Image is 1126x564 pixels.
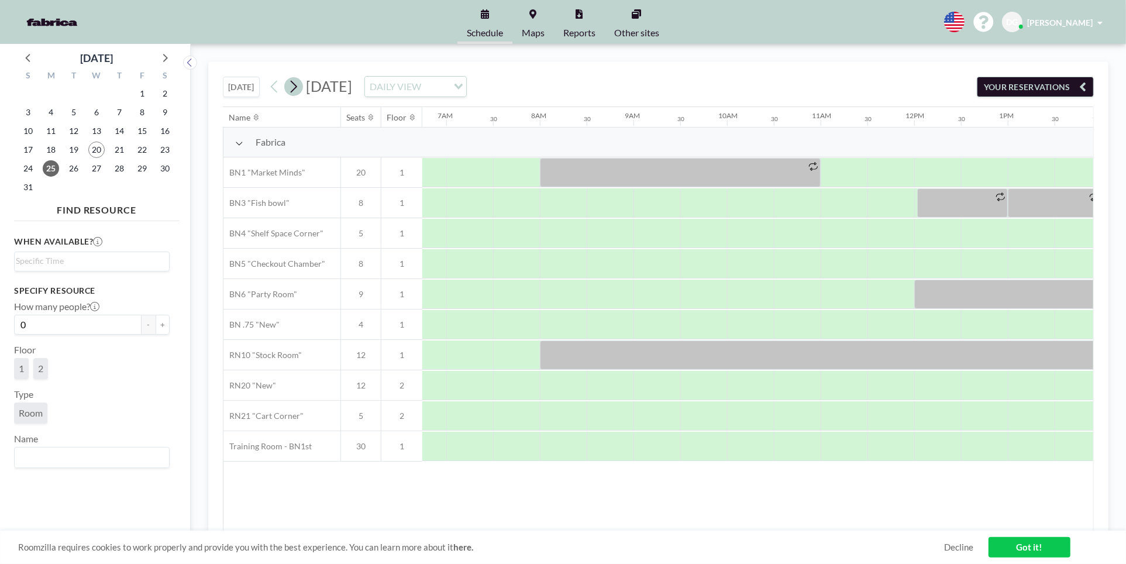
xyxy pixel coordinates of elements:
[341,167,381,178] span: 20
[341,228,381,239] span: 5
[223,441,312,452] span: Training Room - BN1st
[134,85,150,102] span: Friday, August 1, 2025
[66,123,82,139] span: Tuesday, August 12, 2025
[14,388,33,400] label: Type
[38,363,43,374] span: 2
[66,142,82,158] span: Tuesday, August 19, 2025
[134,142,150,158] span: Friday, August 22, 2025
[367,79,423,94] span: DAILY VIEW
[812,111,831,120] div: 11AM
[341,319,381,330] span: 4
[771,115,778,123] div: 30
[989,537,1070,558] a: Got it!
[381,411,422,421] span: 2
[1027,18,1093,27] span: [PERSON_NAME]
[43,160,59,177] span: Monday, August 25, 2025
[20,160,36,177] span: Sunday, August 24, 2025
[15,448,169,467] div: Search for option
[157,142,173,158] span: Saturday, August 23, 2025
[977,77,1094,97] button: YOUR RESERVATIONS
[453,542,473,552] a: here.
[341,380,381,391] span: 12
[134,123,150,139] span: Friday, August 15, 2025
[14,286,170,296] h3: Specify resource
[223,319,280,330] span: BN .75 "New"
[381,380,422,391] span: 2
[945,542,974,553] a: Decline
[20,123,36,139] span: Sunday, August 10, 2025
[905,111,924,120] div: 12PM
[718,111,738,120] div: 10AM
[16,255,163,267] input: Search for option
[88,142,105,158] span: Wednesday, August 20, 2025
[999,111,1014,120] div: 1PM
[223,228,323,239] span: BN4 "Shelf Space Corner"
[153,69,176,84] div: S
[614,28,659,37] span: Other sites
[341,289,381,300] span: 9
[108,69,130,84] div: T
[381,319,422,330] span: 1
[223,380,276,391] span: RN20 "New"
[229,112,251,123] div: Name
[40,69,63,84] div: M
[341,441,381,452] span: 30
[381,228,422,239] span: 1
[43,123,59,139] span: Monday, August 11, 2025
[306,77,352,95] span: [DATE]
[425,79,447,94] input: Search for option
[563,28,595,37] span: Reports
[1093,111,1107,120] div: 2PM
[130,69,153,84] div: F
[341,259,381,269] span: 8
[1007,17,1018,27] span: DG
[134,160,150,177] span: Friday, August 29, 2025
[467,28,503,37] span: Schedule
[223,198,290,208] span: BN3 "Fish bowl"
[223,167,305,178] span: BN1 "Market Minds"
[223,77,260,97] button: [DATE]
[625,111,640,120] div: 9AM
[381,198,422,208] span: 1
[15,252,169,270] div: Search for option
[381,350,422,360] span: 1
[223,411,304,421] span: RN21 "Cart Corner"
[347,112,366,123] div: Seats
[223,289,297,300] span: BN6 "Party Room"
[341,350,381,360] span: 12
[20,104,36,121] span: Sunday, August 3, 2025
[85,69,108,84] div: W
[157,123,173,139] span: Saturday, August 16, 2025
[111,142,128,158] span: Thursday, August 21, 2025
[19,407,43,419] span: Room
[438,111,453,120] div: 7AM
[19,11,85,34] img: organization-logo
[43,104,59,121] span: Monday, August 4, 2025
[66,160,82,177] span: Tuesday, August 26, 2025
[63,69,85,84] div: T
[223,350,302,360] span: RN10 "Stock Room"
[14,344,36,356] label: Floor
[156,315,170,335] button: +
[20,142,36,158] span: Sunday, August 17, 2025
[341,198,381,208] span: 8
[387,112,407,123] div: Floor
[66,104,82,121] span: Tuesday, August 5, 2025
[341,411,381,421] span: 5
[14,301,99,312] label: How many people?
[157,104,173,121] span: Saturday, August 9, 2025
[522,28,545,37] span: Maps
[19,363,24,374] span: 1
[490,115,497,123] div: 30
[43,142,59,158] span: Monday, August 18, 2025
[865,115,872,123] div: 30
[381,441,422,452] span: 1
[142,315,156,335] button: -
[157,85,173,102] span: Saturday, August 2, 2025
[80,50,113,66] div: [DATE]
[381,167,422,178] span: 1
[111,123,128,139] span: Thursday, August 14, 2025
[111,160,128,177] span: Thursday, August 28, 2025
[531,111,546,120] div: 8AM
[958,115,965,123] div: 30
